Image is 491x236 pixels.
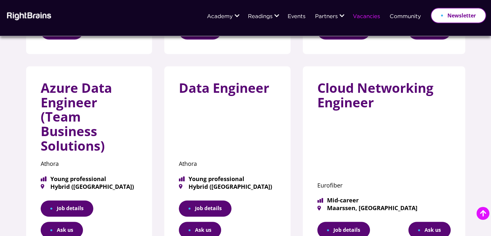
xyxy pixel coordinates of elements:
[179,176,276,182] span: Young professional
[179,184,276,189] span: Hybrid ([GEOGRAPHIC_DATA])
[317,81,451,115] h3: Cloud Networking Engineer
[41,158,138,169] p: Athora
[179,158,276,169] p: Athora
[317,205,451,211] span: Maarssen, [GEOGRAPHIC_DATA]
[248,14,272,20] a: Readings
[431,8,486,23] a: Newsletter
[41,184,138,189] span: Hybrid ([GEOGRAPHIC_DATA])
[179,81,276,100] h3: Data Engineer
[353,14,380,20] a: Vacancies
[207,14,233,20] a: Academy
[315,14,338,20] a: Partners
[179,200,231,217] a: Job details
[5,11,52,20] img: Rightbrains
[41,81,138,158] h3: Azure Data Engineer (Team Business Solutions)
[288,14,305,20] a: Events
[41,176,138,182] span: Young professional
[317,197,451,203] span: Mid-career
[390,14,421,20] a: Community
[41,200,93,217] a: Job details
[317,180,451,191] p: Eurofiber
